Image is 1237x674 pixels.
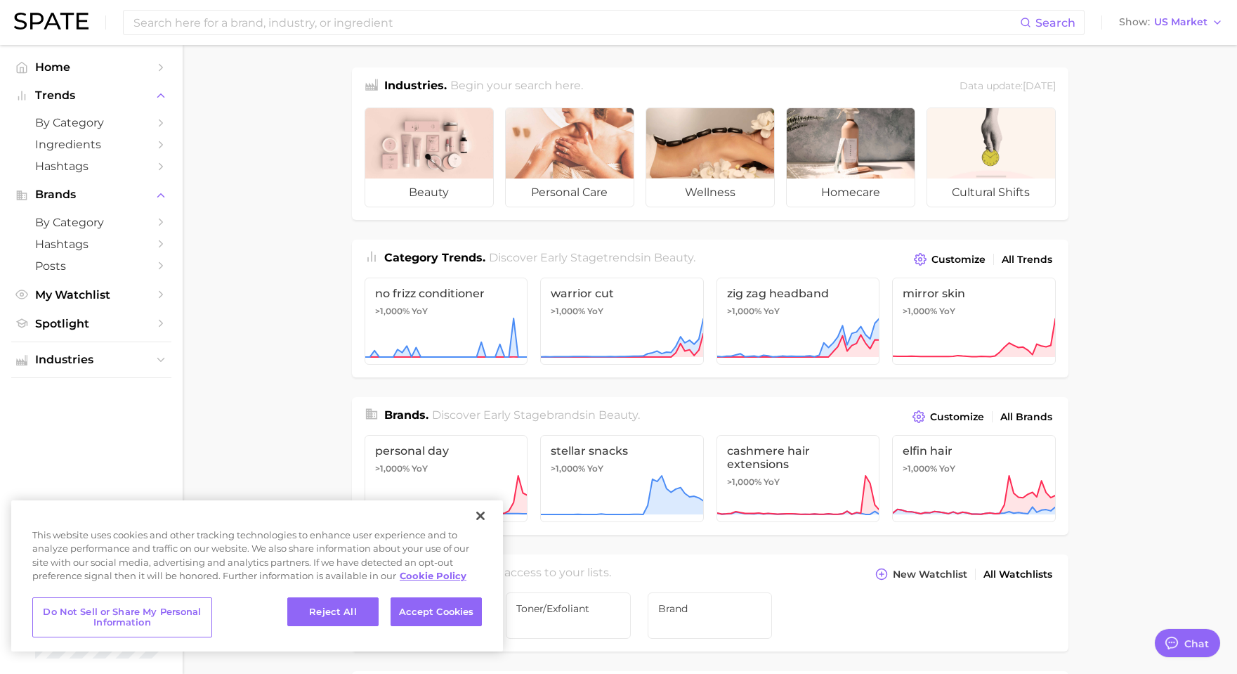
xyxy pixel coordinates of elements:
[11,313,171,335] a: Spotlight
[11,529,503,590] div: This website uses cookies and other tracking technologies to enhance user experience and to analy...
[287,597,379,627] button: Reject All
[412,306,428,317] span: YoY
[903,463,937,474] span: >1,000%
[892,435,1056,522] a: elfin hair>1,000% YoY
[997,408,1056,427] a: All Brands
[727,477,761,487] span: >1,000%
[786,108,915,207] a: homecare
[540,435,704,522] a: stellar snacks>1,000% YoY
[764,306,780,317] span: YoY
[32,597,212,637] button: Do Not Sell or Share My Personal Information
[11,134,171,155] a: Ingredients
[35,317,148,330] span: Spotlight
[587,463,603,474] span: YoY
[892,278,1056,365] a: mirror skin>1,000% YoY
[11,212,171,233] a: by Category
[400,570,466,581] a: More information about your privacy, opens in a new tab
[1119,18,1150,26] span: Show
[927,179,1055,207] span: cultural shifts
[716,278,880,365] a: zig zag headband>1,000% YoY
[516,603,620,614] span: Toner/exfoliant
[893,569,967,581] span: New Watchlist
[11,85,171,106] button: Trends
[384,408,428,422] span: Brands .
[658,603,762,614] span: brand
[35,216,148,229] span: by Category
[365,179,493,207] span: beauty
[35,138,148,151] span: Ingredients
[646,179,774,207] span: wellness
[375,306,410,316] span: >1,000%
[11,155,171,177] a: Hashtags
[365,278,528,365] a: no frizz conditioner>1,000% YoY
[35,89,148,102] span: Trends
[1035,16,1075,30] span: Search
[648,592,773,639] a: brand
[1115,13,1226,32] button: ShowUS Market
[35,60,148,74] span: Home
[727,444,870,471] span: cashmere hair extensions
[465,500,496,531] button: Close
[551,463,585,474] span: >1,000%
[540,278,704,365] a: warrior cut>1,000% YoY
[412,463,428,474] span: YoY
[375,444,518,458] span: personal day
[375,287,518,300] span: no frizz conditioner
[14,13,89,30] img: SPATE
[365,108,494,207] a: beauty
[939,306,955,317] span: YoY
[11,349,171,370] button: Industries
[872,564,970,584] button: New Watchlist
[1002,254,1052,266] span: All Trends
[727,287,870,300] span: zig zag headband
[11,184,171,205] button: Brands
[1154,18,1207,26] span: US Market
[654,251,693,264] span: beauty
[35,238,148,251] span: Hashtags
[930,411,984,423] span: Customize
[646,108,775,207] a: wellness
[960,77,1056,96] div: Data update: [DATE]
[1000,411,1052,423] span: All Brands
[931,254,986,266] span: Customize
[910,249,988,269] button: Customize
[11,233,171,255] a: Hashtags
[384,77,447,96] h1: Industries.
[35,160,148,173] span: Hashtags
[11,500,503,652] div: Privacy
[11,284,171,306] a: My Watchlist
[551,287,693,300] span: warrior cut
[11,56,171,78] a: Home
[927,108,1056,207] a: cultural shifts
[132,11,1020,34] input: Search here for a brand, industry, or ingredient
[450,77,583,96] h2: Begin your search here.
[35,288,148,302] span: My Watchlist
[983,569,1052,581] span: All Watchlists
[903,444,1045,458] span: elfin hair
[384,251,485,264] span: Category Trends .
[980,565,1056,584] a: All Watchlists
[551,444,693,458] span: stellar snacks
[909,407,987,427] button: Customize
[587,306,603,317] span: YoY
[11,500,503,652] div: Cookie banner
[764,477,780,488] span: YoY
[998,250,1056,269] a: All Trends
[787,179,915,207] span: homecare
[716,435,880,522] a: cashmere hair extensions>1,000% YoY
[35,259,148,273] span: Posts
[506,179,634,207] span: personal care
[489,251,695,264] span: Discover Early Stage trends in .
[903,287,1045,300] span: mirror skin
[432,408,640,422] span: Discover Early Stage brands in .
[375,463,410,474] span: >1,000%
[35,354,148,366] span: Industries
[469,564,611,584] h2: Quick access to your lists.
[11,112,171,134] a: by Category
[505,108,634,207] a: personal care
[365,435,528,522] a: personal day>1,000% YoY
[35,188,148,201] span: Brands
[727,306,761,316] span: >1,000%
[11,255,171,277] a: Posts
[939,463,955,474] span: YoY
